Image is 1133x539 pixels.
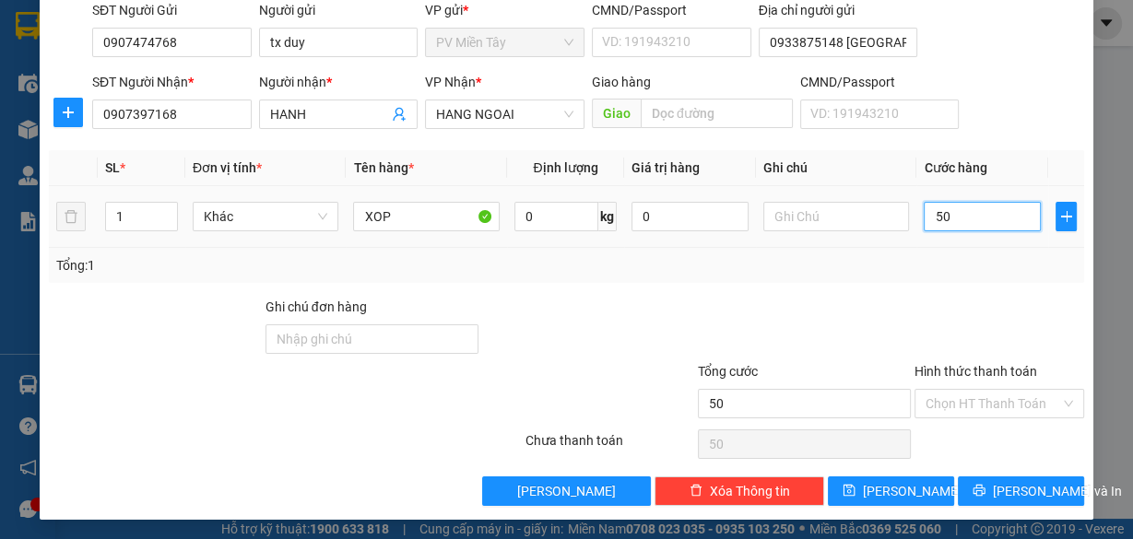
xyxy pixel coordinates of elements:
[631,202,749,231] input: 0
[958,476,1084,506] button: printer[PERSON_NAME] và In
[105,160,120,175] span: SL
[353,202,500,231] input: VD: Bàn, Ghế
[204,203,328,230] span: Khác
[1056,209,1076,224] span: plus
[524,430,697,463] div: Chưa thanh toán
[763,202,910,231] input: Ghi Chú
[56,255,439,275] div: Tổng: 1
[53,98,83,127] button: plus
[710,481,790,501] span: Xóa Thông tin
[353,160,413,175] span: Tên hàng
[915,364,1037,379] label: Hình thức thanh toán
[482,476,652,506] button: [PERSON_NAME]
[1056,202,1077,231] button: plus
[698,364,758,379] span: Tổng cước
[259,72,419,92] div: Người nhận
[592,99,641,128] span: Giao
[973,484,985,498] span: printer
[92,72,252,92] div: SĐT Người Nhận
[863,481,962,501] span: [PERSON_NAME]
[592,75,651,89] span: Giao hàng
[690,484,702,498] span: delete
[392,107,407,122] span: user-add
[759,28,918,57] input: Địa chỉ của người gửi
[517,481,616,501] span: [PERSON_NAME]
[924,160,986,175] span: Cước hàng
[425,75,476,89] span: VP Nhận
[756,150,917,186] th: Ghi chú
[533,160,597,175] span: Định lượng
[436,29,573,56] span: PV Miền Tây
[266,324,478,354] input: Ghi chú đơn hàng
[266,299,367,314] label: Ghi chú đơn hàng
[828,476,954,506] button: save[PERSON_NAME]
[800,72,960,92] div: CMND/Passport
[993,481,1122,501] span: [PERSON_NAME] và In
[54,105,82,120] span: plus
[843,484,856,498] span: save
[436,100,573,128] span: HANG NGOAI
[56,202,86,231] button: delete
[598,202,617,231] span: kg
[655,476,824,506] button: deleteXóa Thông tin
[641,99,793,128] input: Dọc đường
[631,160,700,175] span: Giá trị hàng
[193,160,262,175] span: Đơn vị tính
